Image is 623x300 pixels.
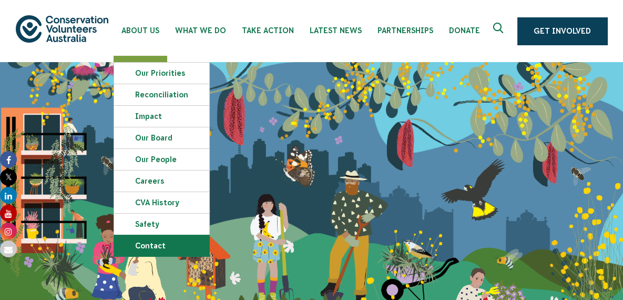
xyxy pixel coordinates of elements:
[114,106,209,127] a: Impact
[493,23,506,39] span: Expand search box
[377,26,433,35] span: Partnerships
[114,214,209,235] a: Safety
[310,26,362,35] span: Latest News
[16,15,108,42] img: logo.svg
[449,26,480,35] span: Donate
[114,149,209,170] a: Our People
[517,17,607,45] a: Get Involved
[114,171,209,192] a: Careers
[114,235,209,256] a: Contact
[242,26,294,35] span: Take Action
[175,26,226,35] span: What We Do
[121,26,159,35] span: About Us
[114,192,209,213] a: CVA history
[114,63,209,84] a: Our Priorities
[114,84,209,105] a: Reconciliation
[487,18,512,44] button: Expand search box Close search box
[114,127,209,148] a: Our Board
